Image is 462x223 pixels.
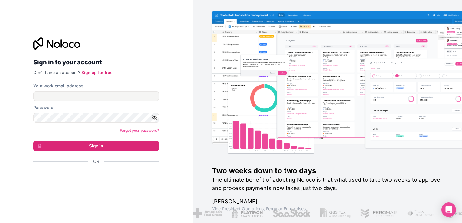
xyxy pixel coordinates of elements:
h1: [PERSON_NAME] [212,197,443,206]
iframe: ปุ่มลงชื่อเข้าใช้ด้วย Google [30,171,157,184]
h2: Sign in to your account [33,57,159,68]
h1: Vice President Operations , Fergmar Enterprises [212,206,443,212]
img: /assets/american-red-cross-BAupjrZR.png [193,208,222,218]
input: Password [33,113,159,123]
img: /assets/saastock-C6Zbiodz.png [272,208,311,218]
a: Sign up for free [81,70,112,75]
img: /assets/fergmar-CudnrXN5.png [360,208,397,218]
input: Email address [33,91,159,101]
span: Or [93,158,99,164]
button: Sign in [33,141,159,151]
label: Your work email address [33,83,83,89]
a: Forgot your password? [120,128,159,133]
img: /assets/fiera-fwj2N5v4.png [407,208,435,218]
img: /assets/flatiron-C8eUkumj.png [232,208,263,218]
span: Don't have an account? [33,70,80,75]
label: Password [33,105,54,111]
div: Open Intercom Messenger [441,202,456,217]
h2: The ultimate benefit of adopting Noloco is that what used to take two weeks to approve and proces... [212,176,443,192]
img: /assets/gbstax-C-GtDUiK.png [320,208,351,218]
h1: Two weeks down to two days [212,166,443,176]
